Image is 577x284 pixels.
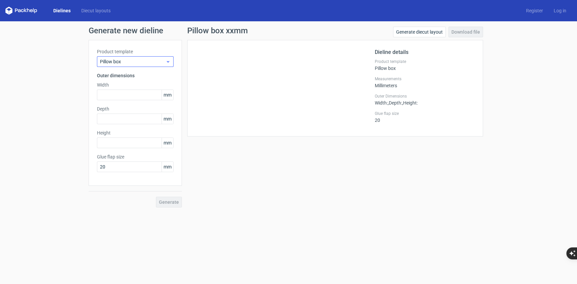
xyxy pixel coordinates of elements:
[548,7,572,14] a: Log in
[388,100,402,106] span: , Depth :
[100,58,166,65] span: Pillow box
[162,162,173,172] span: mm
[375,59,475,64] label: Product template
[393,27,446,37] a: Generate diecut layout
[76,7,116,14] a: Diecut layouts
[402,100,418,106] span: , Height :
[375,59,475,71] div: Pillow box
[162,138,173,148] span: mm
[48,7,76,14] a: Dielines
[162,90,173,100] span: mm
[187,27,248,35] h1: Pillow box xxmm
[375,94,475,99] label: Outer Dimensions
[97,82,174,88] label: Width
[97,130,174,136] label: Height
[375,111,475,123] div: 20
[375,76,475,82] label: Measurements
[375,111,475,116] label: Glue flap size
[97,106,174,112] label: Depth
[375,48,475,56] h2: Dieline details
[97,153,174,160] label: Glue flap size
[97,72,174,79] h3: Outer dimensions
[375,76,475,88] div: Millimeters
[375,100,388,106] span: Width :
[162,114,173,124] span: mm
[521,7,548,14] a: Register
[97,48,174,55] label: Product template
[89,27,488,35] h1: Generate new dieline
